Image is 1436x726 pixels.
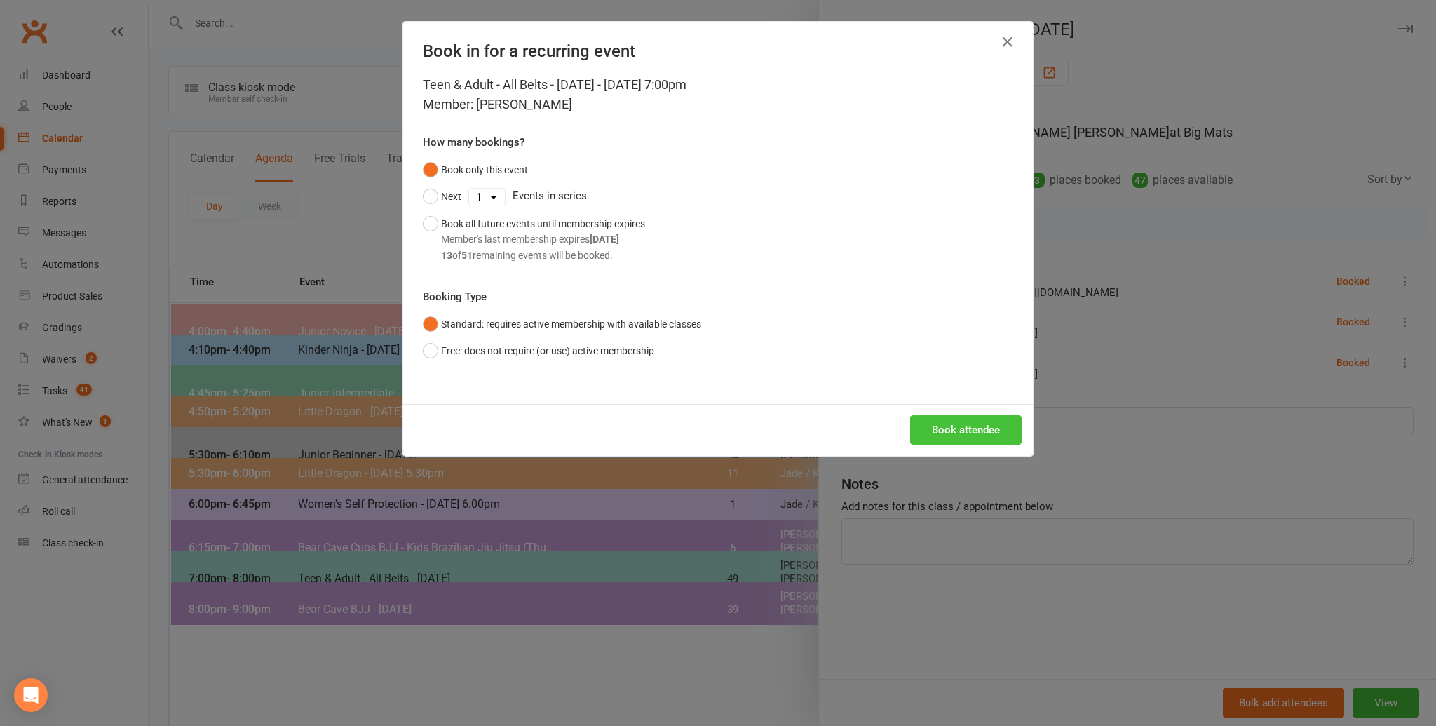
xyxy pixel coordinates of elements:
button: Free: does not require (or use) active membership [423,337,654,364]
button: Book only this event [423,156,528,183]
div: Teen & Adult - All Belts - [DATE] - [DATE] 7:00pm Member: [PERSON_NAME] [423,75,1013,114]
div: Book all future events until membership expires [441,216,645,263]
button: Close [996,31,1019,53]
div: Events in series [423,183,1013,210]
label: How many bookings? [423,134,524,151]
button: Standard: requires active membership with available classes [423,311,701,337]
h4: Book in for a recurring event [423,41,1013,61]
div: Open Intercom Messenger [14,678,48,712]
strong: 13 [441,250,452,261]
button: Book all future events until membership expiresMember's last membership expires[DATE]13of51remain... [423,210,645,269]
label: Booking Type [423,288,487,305]
strong: [DATE] [590,234,619,245]
div: Member's last membership expires [441,231,645,247]
strong: 51 [461,250,473,261]
button: Next [423,183,461,210]
div: of remaining events will be booked. [441,248,645,263]
button: Book attendee [910,415,1022,445]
